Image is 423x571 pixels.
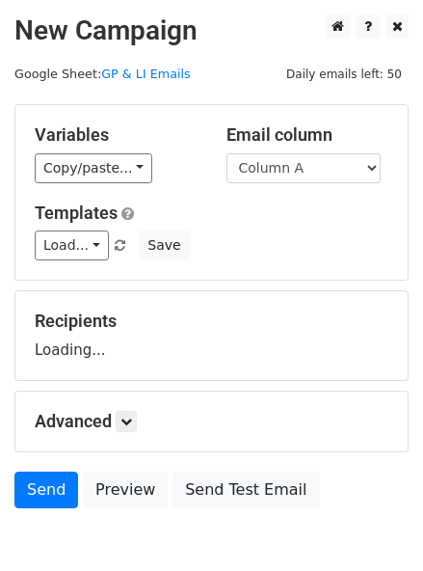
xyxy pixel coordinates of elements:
a: Send [14,472,78,508]
a: Preview [83,472,168,508]
small: Google Sheet: [14,67,191,81]
span: Daily emails left: 50 [279,64,409,85]
a: Load... [35,231,109,260]
h5: Variables [35,124,198,146]
div: Loading... [35,311,388,361]
a: GP & LI Emails [101,67,191,81]
a: Templates [35,203,118,223]
a: Daily emails left: 50 [279,67,409,81]
h5: Email column [226,124,389,146]
a: Send Test Email [172,472,319,508]
h5: Advanced [35,411,388,432]
h2: New Campaign [14,14,409,47]
h5: Recipients [35,311,388,332]
a: Copy/paste... [35,153,152,183]
button: Save [139,231,189,260]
